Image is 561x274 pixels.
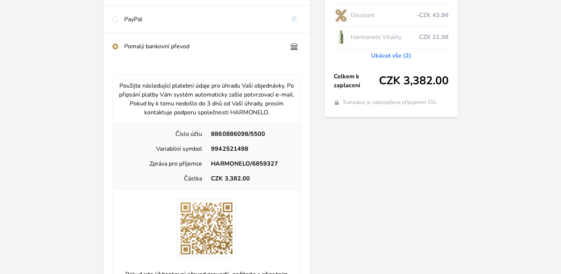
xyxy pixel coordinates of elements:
[334,72,379,90] span: Celkem k zaplacení
[207,144,294,153] div: 9942521498
[351,11,416,20] span: Discount
[177,199,236,258] img: wq13tYAAAAASUVORK5CYII=
[207,130,294,138] div: 8860886098/5500
[351,33,419,42] span: Harmonelo Vitality
[287,42,301,51] img: bankTransfer_IBAN.svg
[343,99,437,106] span: Transakce je zabezpečena připojením SSL
[419,33,449,42] span: CZK 21.98
[371,51,411,60] a: Ukázat vše (2)
[119,159,207,168] div: Zpráva pro příjemce
[287,15,301,24] img: paypal.svg
[334,28,348,46] img: CLEAN_VITALITY_se_stinem_x-lo.jpg
[119,130,207,138] div: Číslo účtu
[334,6,348,25] img: discount-lo.png
[207,174,294,183] div: CZK 3,382.00
[416,11,449,20] span: -CZK 43.96
[124,42,281,51] div: Pomalý bankovní převod
[119,81,294,117] p: Použijte následující platební údaje pro úhradu Vaší objednávky. Po připsání platby Vám systém aut...
[124,15,281,24] div: PayPal
[207,159,294,168] div: HARMONELO/6859327
[119,144,207,153] div: Variabilní symbol
[119,174,207,183] div: Částka
[379,74,449,88] span: CZK 3,382.00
